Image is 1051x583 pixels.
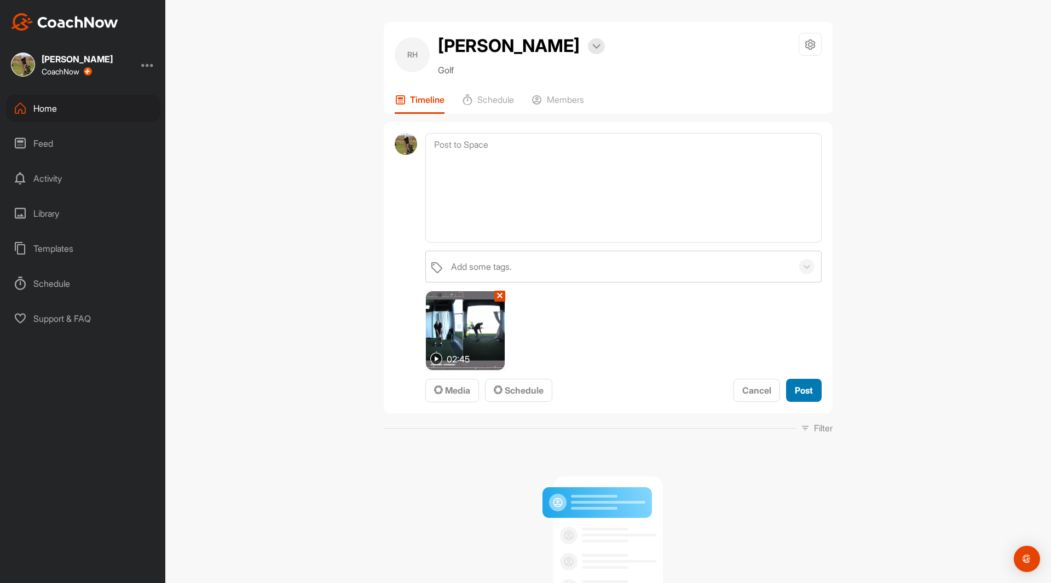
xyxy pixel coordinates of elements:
div: RH [395,37,430,72]
span: Schedule [494,385,544,396]
button: Cancel [734,379,780,402]
p: Members [547,94,584,105]
h2: [PERSON_NAME] [438,33,580,59]
div: Support & FAQ [6,305,160,332]
button: ✕ [494,291,505,302]
div: Library [6,200,160,227]
div: CoachNow [42,67,92,76]
img: arrow-down [592,44,600,49]
img: square_831ef92aefac4ae56edce3054841f208.jpg [11,53,35,77]
p: Timeline [410,94,444,105]
p: 02:45 [447,353,470,366]
img: CoachNow [11,13,118,31]
img: avatar [395,133,417,155]
div: Templates [6,235,160,262]
span: Media [434,385,470,396]
div: Feed [6,130,160,157]
button: Schedule [485,379,552,402]
button: Media [425,379,479,402]
p: Golf [438,64,605,77]
div: Schedule [6,270,160,297]
div: [PERSON_NAME] [42,55,113,64]
div: Open Intercom Messenger [1014,546,1040,572]
span: Cancel [742,385,771,396]
img: thumbnail [426,291,505,370]
div: Activity [6,165,160,192]
img: play [430,353,443,365]
div: Add some tags. [451,260,512,273]
button: Post [786,379,822,402]
span: Post [795,385,813,396]
div: Home [6,95,160,122]
p: Schedule [477,94,514,105]
p: Filter [814,422,833,435]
